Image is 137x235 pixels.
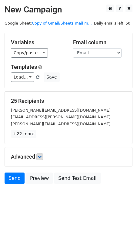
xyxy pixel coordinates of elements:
[92,20,132,27] span: Daily emails left: 50
[92,21,132,25] a: Daily emails left: 50
[54,173,100,184] a: Send Test Email
[107,206,137,235] iframe: Chat Widget
[26,173,53,184] a: Preview
[11,98,126,104] h5: 25 Recipients
[11,48,48,58] a: Copy/paste...
[11,72,34,82] a: Load...
[11,115,111,119] small: [EMAIL_ADDRESS][PERSON_NAME][DOMAIN_NAME]
[11,108,111,112] small: [PERSON_NAME][EMAIL_ADDRESS][DOMAIN_NAME]
[11,39,64,46] h5: Variables
[5,21,92,25] small: Google Sheet:
[11,130,36,138] a: +22 more
[11,64,37,70] a: Templates
[5,173,25,184] a: Send
[11,122,111,126] small: [PERSON_NAME][EMAIL_ADDRESS][DOMAIN_NAME]
[44,72,59,82] button: Save
[32,21,92,25] a: Copy of Gmail/Sheets mail m...
[73,39,126,46] h5: Email column
[5,5,132,15] h2: New Campaign
[11,153,126,160] h5: Advanced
